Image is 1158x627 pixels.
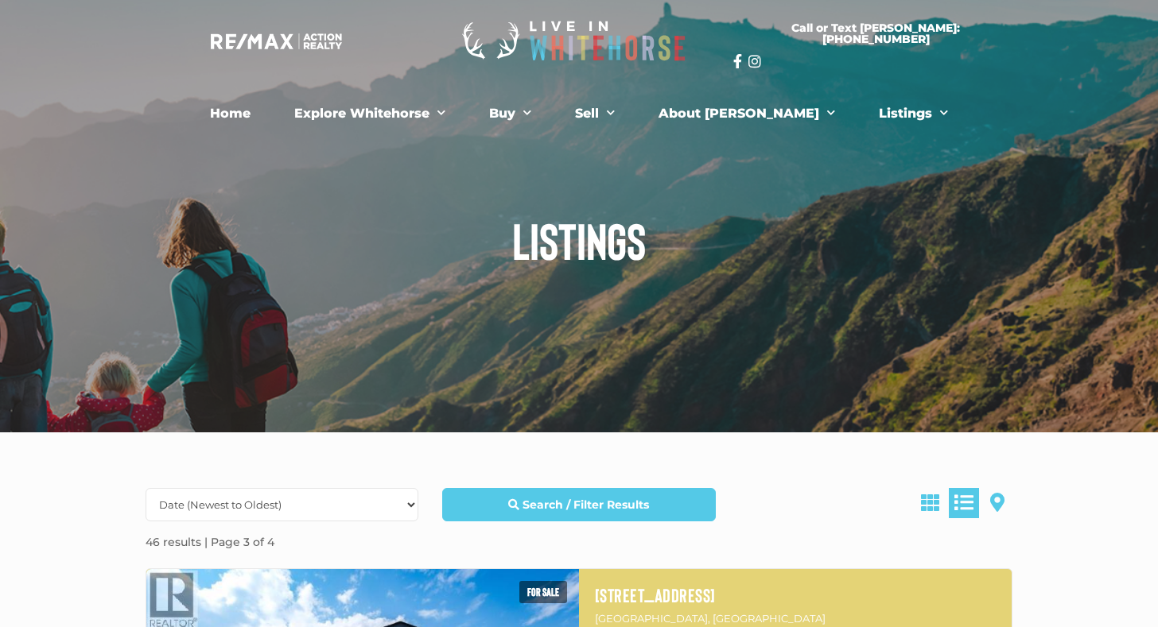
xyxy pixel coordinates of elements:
strong: 46 results | Page 3 of 4 [146,535,274,549]
a: Call or Text [PERSON_NAME]: [PHONE_NUMBER] [733,13,1018,54]
h1: Listings [134,215,1024,265]
span: Call or Text [PERSON_NAME]: [PHONE_NUMBER] [752,22,999,45]
a: Home [198,98,262,130]
a: Listings [867,98,960,130]
a: Sell [563,98,627,130]
a: About [PERSON_NAME] [647,98,847,130]
nav: Menu [142,98,1016,130]
span: For sale [519,581,567,603]
a: Buy [477,98,543,130]
a: [STREET_ADDRESS] [595,585,996,606]
strong: Search / Filter Results [523,497,649,512]
a: Explore Whitehorse [282,98,457,130]
a: Search / Filter Results [442,488,715,521]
